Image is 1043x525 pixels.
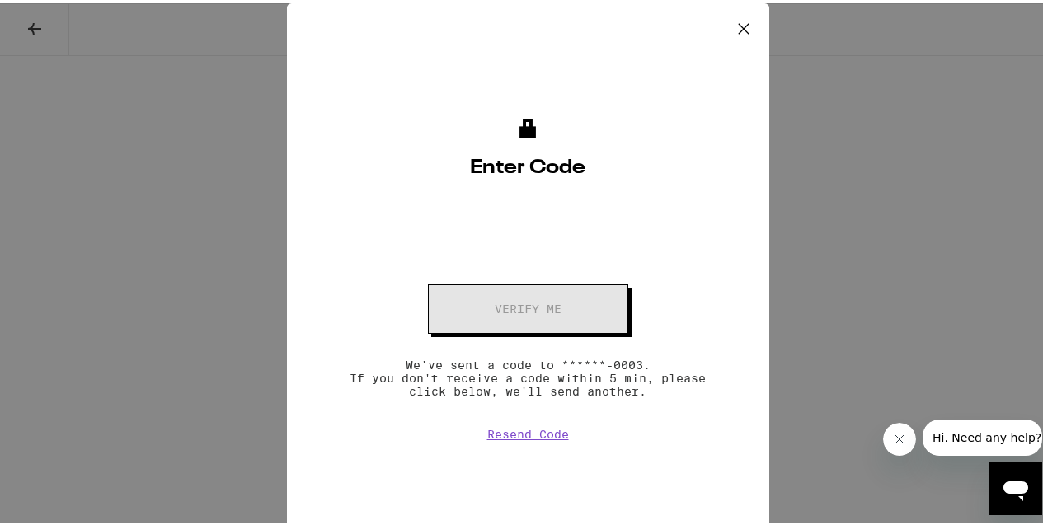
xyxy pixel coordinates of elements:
h1: Enter Code [330,155,726,175]
img: lock [515,115,540,135]
p: We've sent a code to ******-0003. If you don't receive a code within 5 min, please click below, w... [330,355,726,395]
span: Verify me [495,300,561,312]
iframe: Message from company [923,416,1042,452]
button: Resend Code [487,424,569,438]
iframe: Close message [883,420,916,452]
button: Verify me [428,281,628,330]
iframe: Button to launch messaging window [989,459,1042,512]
